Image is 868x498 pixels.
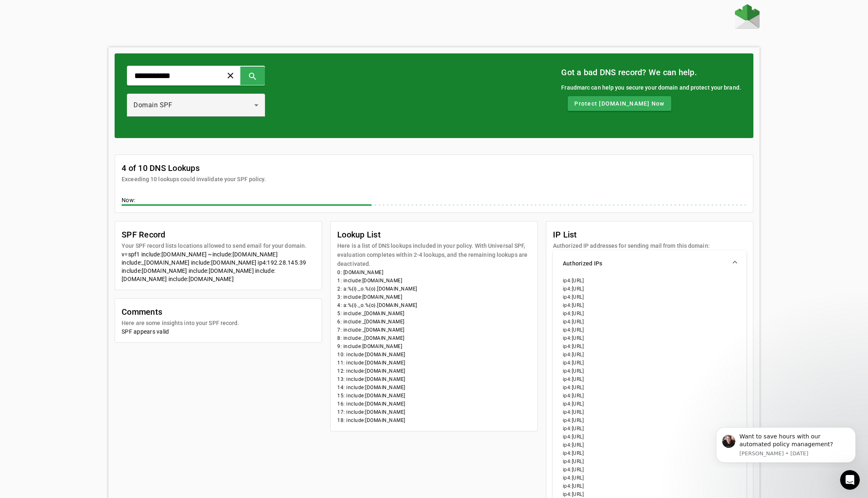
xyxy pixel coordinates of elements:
[122,318,239,327] mat-card-subtitle: Here are some insights into your SPF record.
[337,301,531,309] li: 4: a:%{i}._o.%{o}.[DOMAIN_NAME]
[337,309,531,318] li: 5: include:_[DOMAIN_NAME]
[563,424,737,433] li: ip4:[URL]
[563,392,737,400] li: ip4:[URL]
[337,241,531,268] mat-card-subtitle: Here is a list of DNS lookups included in your policy. With Universal SPF, evaluation completes w...
[563,342,737,350] li: ip4:[URL]
[553,241,710,250] mat-card-subtitle: Authorized IP addresses for sending mail from this domain:
[337,293,531,301] li: 3: include:[DOMAIN_NAME]
[563,326,737,334] li: ip4:[URL]
[563,383,737,392] li: ip4:[URL]
[563,375,737,383] li: ip4:[URL]
[840,470,860,490] iframe: Intercom live chat
[122,196,746,206] div: Now:
[122,161,266,175] mat-card-title: 4 of 10 DNS Lookups
[337,392,531,400] li: 15: include:[DOMAIN_NAME]
[563,441,737,449] li: ip4:[URL]
[122,175,266,184] mat-card-subtitle: Exceeding 10 lookups could invalidate your SPF policy.
[704,420,868,468] iframe: Intercom notifications message
[337,285,531,293] li: 2: a:%{i}._o.%{o}.[DOMAIN_NAME]
[337,367,531,375] li: 12: include:[DOMAIN_NAME]
[563,449,737,457] li: ip4:[URL]
[563,285,737,293] li: ip4:[URL]
[561,83,741,92] div: Fraudmarc can help you secure your domain and protect your brand.
[337,350,531,359] li: 10: include:[DOMAIN_NAME]
[122,241,306,250] mat-card-subtitle: Your SPF record lists locations allowed to send email for your domain.
[337,318,531,326] li: 6: include:_[DOMAIN_NAME]
[563,277,737,285] li: ip4:[URL]
[735,4,760,31] a: Home
[337,416,531,424] li: 18: include:[DOMAIN_NAME]
[563,457,737,466] li: ip4:[URL]
[563,466,737,474] li: ip4:[URL]
[563,259,727,267] mat-panel-title: Authorized IPs
[337,359,531,367] li: 11: include:[DOMAIN_NAME]
[337,277,531,285] li: 1: include:[DOMAIN_NAME]
[561,66,741,79] mat-card-title: Got a bad DNS record? We can help.
[337,383,531,392] li: 14: include:[DOMAIN_NAME]
[563,482,737,490] li: ip4:[URL]
[735,4,760,29] img: Fraudmarc Logo
[563,334,737,342] li: ip4:[URL]
[574,99,664,108] span: Protect [DOMAIN_NAME] Now
[563,350,737,359] li: ip4:[URL]
[563,293,737,301] li: ip4:[URL]
[122,250,315,283] div: v=spf1 include:[DOMAIN_NAME] ~include:[DOMAIN_NAME] include:_[DOMAIN_NAME] include:[DOMAIN_NAME] ...
[568,96,671,111] button: Protect [DOMAIN_NAME] Now
[563,433,737,441] li: ip4:[URL]
[563,318,737,326] li: ip4:[URL]
[563,400,737,408] li: ip4:[URL]
[337,326,531,334] li: 7: include:_[DOMAIN_NAME]
[563,474,737,482] li: ip4:[URL]
[553,250,746,277] mat-expansion-panel-header: Authorized IPs
[122,228,306,241] mat-card-title: SPF Record
[563,416,737,424] li: ip4:[URL]
[553,228,710,241] mat-card-title: IP List
[337,400,531,408] li: 16: include:[DOMAIN_NAME]
[122,327,315,336] div: SPF appears valid
[563,367,737,375] li: ip4:[URL]
[337,228,531,241] mat-card-title: Lookup List
[337,342,531,350] li: 9: include:[DOMAIN_NAME]
[337,375,531,383] li: 13: include:[DOMAIN_NAME]
[122,305,239,318] mat-card-title: Comments
[563,359,737,367] li: ip4:[URL]
[337,268,531,277] li: 0: [DOMAIN_NAME]
[563,408,737,416] li: ip4:[URL]
[563,301,737,309] li: ip4:[URL]
[337,408,531,416] li: 17: include:[DOMAIN_NAME]
[134,101,172,109] span: Domain SPF
[337,334,531,342] li: 8: include:_[DOMAIN_NAME]
[563,309,737,318] li: ip4:[URL]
